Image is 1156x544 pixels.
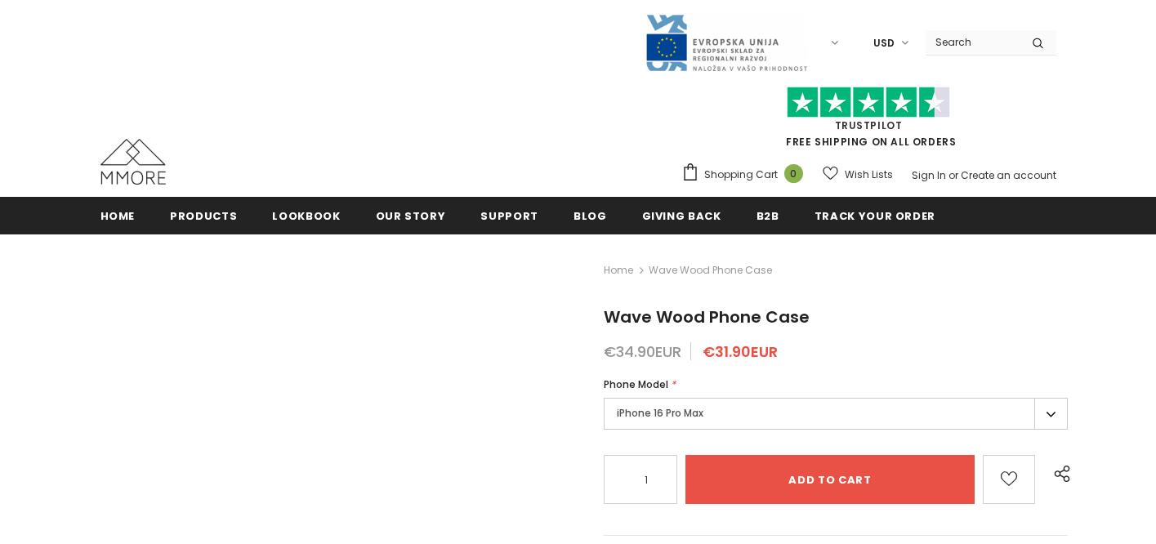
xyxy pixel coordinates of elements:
[170,197,237,234] a: Products
[873,35,895,51] span: USD
[376,208,446,224] span: Our Story
[784,164,803,183] span: 0
[480,197,538,234] a: support
[823,160,893,189] a: Wish Lists
[649,261,772,280] span: Wave Wood Phone Case
[845,167,893,183] span: Wish Lists
[574,208,607,224] span: Blog
[912,168,946,182] a: Sign In
[170,208,237,224] span: Products
[645,13,808,73] img: Javni Razpis
[642,197,721,234] a: Giving back
[757,197,779,234] a: B2B
[757,208,779,224] span: B2B
[604,261,633,280] a: Home
[480,208,538,224] span: support
[574,197,607,234] a: Blog
[704,167,778,183] span: Shopping Cart
[681,163,811,187] a: Shopping Cart 0
[642,208,721,224] span: Giving back
[961,168,1056,182] a: Create an account
[703,341,778,362] span: €31.90EUR
[787,87,950,118] img: Trust Pilot Stars
[100,197,136,234] a: Home
[815,208,935,224] span: Track your order
[376,197,446,234] a: Our Story
[604,377,668,391] span: Phone Model
[948,168,958,182] span: or
[681,94,1056,149] span: FREE SHIPPING ON ALL ORDERS
[604,305,810,328] span: Wave Wood Phone Case
[815,197,935,234] a: Track your order
[926,30,1020,54] input: Search Site
[604,341,681,362] span: €34.90EUR
[272,208,340,224] span: Lookbook
[645,35,808,49] a: Javni Razpis
[100,208,136,224] span: Home
[272,197,340,234] a: Lookbook
[100,139,166,185] img: MMORE Cases
[604,398,1068,430] label: iPhone 16 Pro Max
[685,455,974,504] input: Add to cart
[835,118,903,132] a: Trustpilot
